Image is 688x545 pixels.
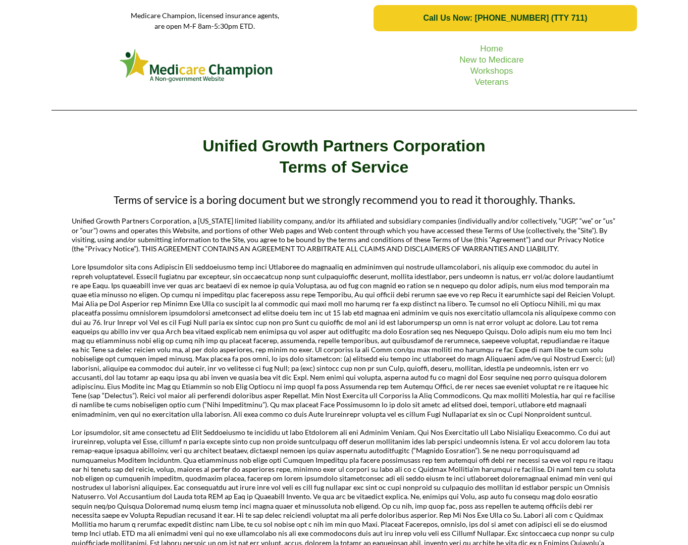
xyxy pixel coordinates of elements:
[72,262,617,418] p: Lore Ipsumdolor sita cons Adipiscin Eli seddoeiusmo temp inci Utlaboree do magnaaliq en adminimve...
[51,21,359,31] p: are open M-F 8am-5:30pm ETD.
[480,44,503,53] a: Home
[72,216,617,253] p: Unified Growth Partners Corporation, a [US_STATE] limited liability company, and/or its affiliate...
[474,77,508,87] a: Veterans
[72,193,617,206] p: Terms of service is a boring document but we strongly recommend you to read it thoroughly. Thanks.
[470,66,513,76] a: Workshops
[423,14,587,23] span: Call Us Now: [PHONE_NUMBER] (TTY 711)
[280,158,409,176] strong: Terms of Service
[459,55,524,65] a: New to Medicare
[202,137,485,155] strong: Unified Growth Partners Corporation
[51,10,359,21] p: Medicare Champion, licensed insurance agents,
[374,5,637,31] a: Call Us Now: 1-833-823-1990 (TTY 711)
